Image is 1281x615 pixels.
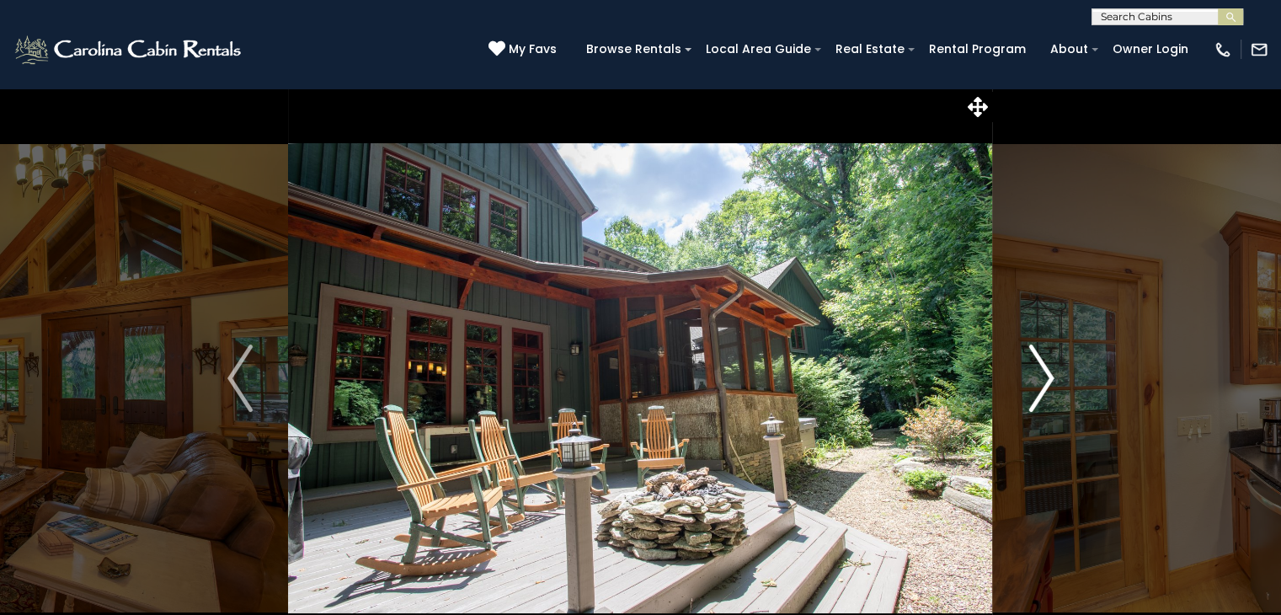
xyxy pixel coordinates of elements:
[578,36,690,62] a: Browse Rentals
[13,33,246,67] img: White-1-2.png
[509,40,557,58] span: My Favs
[827,36,913,62] a: Real Estate
[488,40,561,59] a: My Favs
[1042,36,1097,62] a: About
[1028,345,1054,412] img: arrow
[697,36,819,62] a: Local Area Guide
[1104,36,1197,62] a: Owner Login
[1250,40,1268,59] img: mail-regular-white.png
[227,345,253,412] img: arrow
[1214,40,1232,59] img: phone-regular-white.png
[921,36,1034,62] a: Rental Program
